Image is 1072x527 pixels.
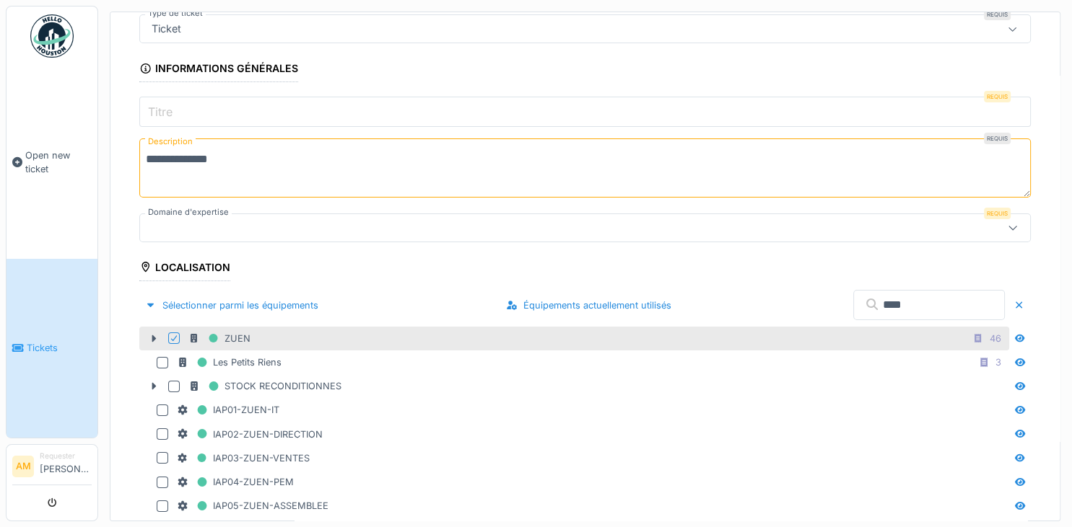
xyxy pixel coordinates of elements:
[177,497,328,515] div: IAP05-ZUEN-ASSEMBLEE
[40,451,92,482] li: [PERSON_NAME]
[145,7,206,19] label: Type de ticket
[12,456,34,477] li: AM
[145,103,175,120] label: Titre
[145,206,232,218] label: Domaine d'expertise
[188,329,250,347] div: ZUEN
[990,332,1001,345] div: 46
[145,133,196,151] label: Description
[12,451,92,485] a: AM Requester[PERSON_NAME]
[177,449,310,467] div: IAP03-ZUEN-VENTES
[30,14,74,58] img: Badge_color-CXgf-gQk.svg
[6,259,97,438] a: Tickets
[984,133,1011,144] div: Requis
[500,296,677,315] div: Équipements actuellement utilisés
[188,377,341,395] div: STOCK RECONDITIONNES
[177,353,282,371] div: Les Petits Riens
[146,21,187,37] div: Ticket
[139,257,230,281] div: Localisation
[25,149,92,176] span: Open new ticket
[177,473,294,491] div: IAP04-ZUEN-PEM
[6,66,97,259] a: Open new ticket
[984,91,1011,102] div: Requis
[984,208,1011,219] div: Requis
[995,355,1001,369] div: 3
[984,9,1011,20] div: Requis
[27,341,92,355] span: Tickets
[177,425,323,443] div: IAP02-ZUEN-DIRECTION
[139,296,324,315] div: Sélectionner parmi les équipements
[139,58,298,82] div: Informations générales
[177,401,279,419] div: IAP01-ZUEN-IT
[40,451,92,461] div: Requester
